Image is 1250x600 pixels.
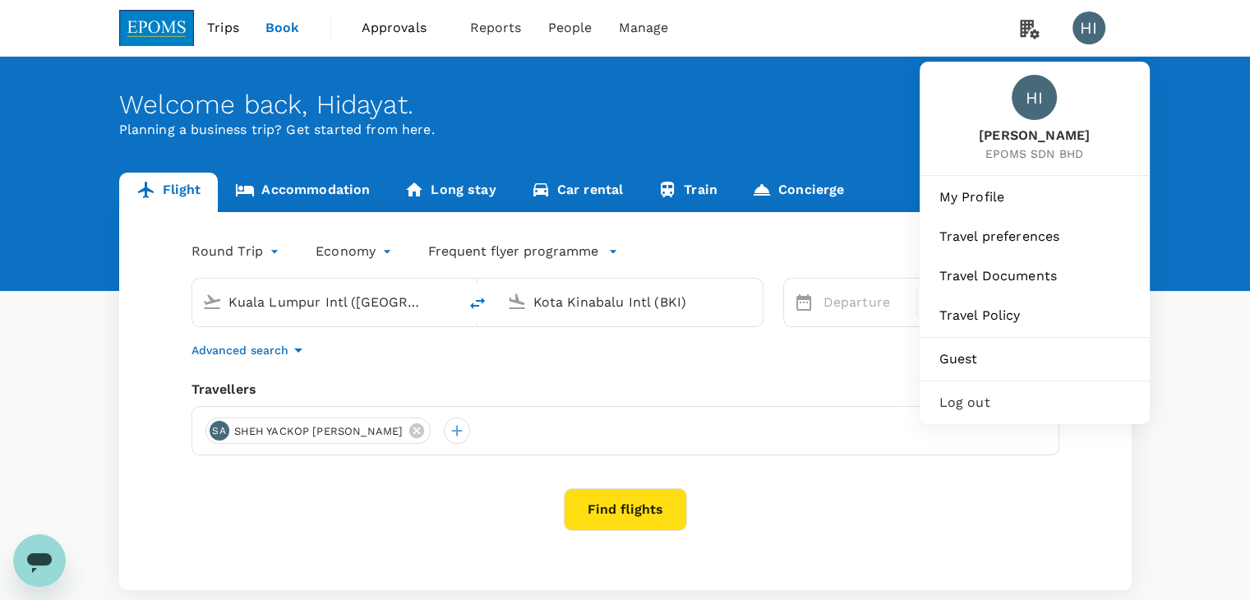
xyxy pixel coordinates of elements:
button: delete [458,284,497,323]
span: Travel preferences [939,227,1130,247]
a: Accommodation [218,173,387,212]
img: EPOMS SDN BHD [119,10,195,46]
div: HI [1012,75,1057,120]
button: Advanced search [191,340,308,360]
a: Travel preferences [926,219,1143,255]
span: [PERSON_NAME] [979,127,1090,145]
button: Open [446,300,450,303]
span: My Profile [939,187,1130,207]
a: Travel Documents [926,258,1143,294]
span: Reports [470,18,522,38]
div: HI [1072,12,1105,44]
span: People [548,18,593,38]
span: Guest [939,349,1130,369]
a: Travel Policy [926,298,1143,334]
button: Find flights [564,488,687,531]
button: Frequent flyer programme [428,242,618,261]
a: Long stay [387,173,513,212]
a: My Profile [926,179,1143,215]
div: Welcome back , Hidayat . [119,90,1132,120]
div: Log out [926,385,1143,421]
a: Flight [119,173,219,212]
span: Trips [207,18,239,38]
button: Open [751,300,754,303]
iframe: Button to launch messaging window [13,534,66,587]
span: Manage [618,18,668,38]
input: Going to [533,289,728,315]
div: SASHEH YACKOP [PERSON_NAME] [205,418,431,444]
span: Log out [939,393,1130,413]
span: Travel Documents [939,266,1130,286]
span: Approvals [362,18,444,38]
div: Travellers [191,380,1059,399]
span: Travel Policy [939,306,1130,325]
a: Train [640,173,735,212]
span: Book [265,18,300,38]
p: Frequent flyer programme [428,242,598,261]
div: Economy [316,238,395,265]
p: Planning a business trip? Get started from here. [119,120,1132,140]
span: SHEH YACKOP [PERSON_NAME] [224,423,413,440]
a: Car rental [514,173,641,212]
p: Advanced search [191,342,288,358]
input: Depart from [228,289,423,315]
a: Concierge [735,173,861,212]
a: Guest [926,341,1143,377]
div: Round Trip [191,238,284,265]
div: SA [210,421,229,441]
span: EPOMS SDN BHD [979,145,1090,162]
p: Departure [823,293,906,312]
